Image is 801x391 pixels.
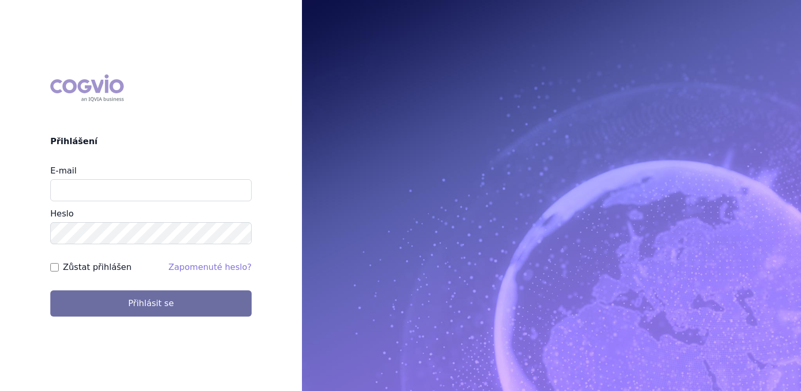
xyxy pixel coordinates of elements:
label: Heslo [50,209,73,219]
h2: Přihlášení [50,135,252,148]
button: Přihlásit se [50,290,252,317]
a: Zapomenuté heslo? [168,262,252,272]
div: COGVIO [50,74,124,102]
label: E-mail [50,166,77,176]
label: Zůstat přihlášen [63,261,132,274]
